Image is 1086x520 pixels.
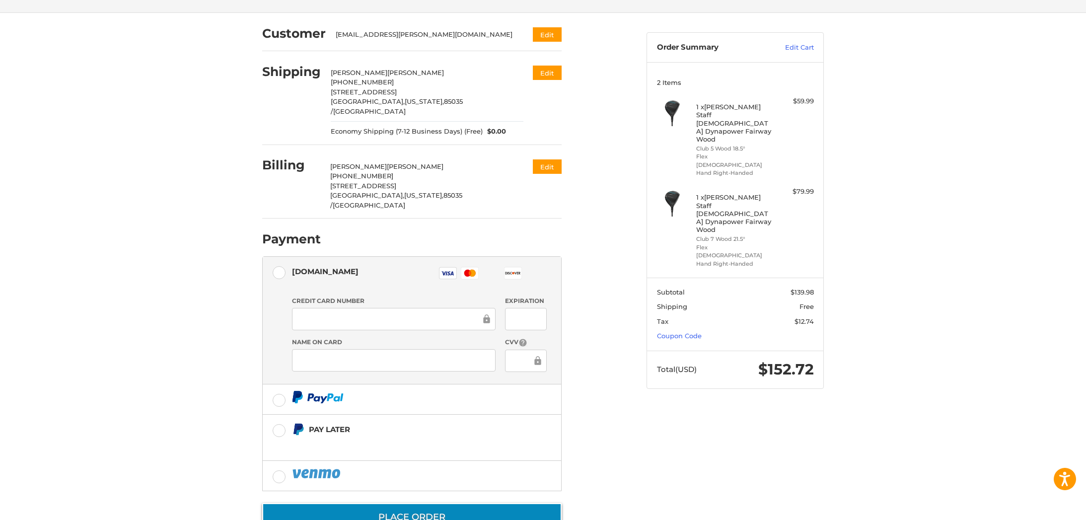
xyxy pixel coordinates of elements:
h4: 1 x [PERSON_NAME] Staff [DEMOGRAPHIC_DATA] Dynapower Fairway Wood [696,103,772,143]
span: 85035 / [330,191,462,209]
img: PayPal icon [292,467,343,480]
span: [GEOGRAPHIC_DATA], [330,191,404,199]
a: Edit Cart [764,43,814,53]
span: [PERSON_NAME] [330,162,387,170]
span: [GEOGRAPHIC_DATA], [331,97,405,105]
span: $0.00 [483,127,507,137]
li: Hand Right-Handed [696,260,772,268]
label: CVV [505,338,546,347]
span: Shipping [657,302,687,310]
span: [US_STATE], [404,191,443,199]
span: Subtotal [657,288,685,296]
li: Flex [DEMOGRAPHIC_DATA] [696,152,772,169]
span: [PERSON_NAME] [387,69,444,76]
span: [STREET_ADDRESS] [331,88,397,96]
span: Free [799,302,814,310]
span: [PHONE_NUMBER] [331,78,394,86]
h2: Billing [262,157,320,173]
span: Tax [657,317,668,325]
span: 85035 / [331,97,463,115]
span: [STREET_ADDRESS] [330,182,396,190]
div: [EMAIL_ADDRESS][PERSON_NAME][DOMAIN_NAME] [336,30,514,40]
label: Name on Card [292,338,496,347]
span: [PERSON_NAME] [331,69,387,76]
li: Hand Right-Handed [696,169,772,177]
div: $79.99 [775,187,814,197]
span: [US_STATE], [405,97,444,105]
span: [PERSON_NAME] [387,162,443,170]
h3: Order Summary [657,43,764,53]
span: [PHONE_NUMBER] [330,172,393,180]
li: Flex [DEMOGRAPHIC_DATA] [696,243,772,260]
a: Coupon Code [657,332,702,340]
li: Club 5 Wood 18.5° [696,145,772,153]
h2: Customer [262,26,326,41]
span: $139.98 [791,288,814,296]
h4: 1 x [PERSON_NAME] Staff [DEMOGRAPHIC_DATA] Dynapower Fairway Wood [696,193,772,233]
li: Club 7 Wood 21.5° [696,235,772,243]
label: Expiration [505,297,546,305]
h3: 2 Items [657,78,814,86]
img: PayPal icon [292,391,344,403]
img: Pay Later icon [292,423,304,436]
h2: Shipping [262,64,321,79]
button: Edit [533,159,562,174]
h2: Payment [262,231,321,247]
span: Total (USD) [657,365,697,374]
span: [GEOGRAPHIC_DATA] [333,107,406,115]
span: [GEOGRAPHIC_DATA] [333,201,405,209]
label: Credit Card Number [292,297,496,305]
iframe: PayPal Message 1 [292,440,500,448]
button: Edit [533,27,562,42]
button: Edit [533,66,562,80]
span: $152.72 [758,360,814,378]
span: $12.74 [795,317,814,325]
div: Pay Later [309,421,499,438]
span: Economy Shipping (7-12 Business Days) (Free) [331,127,483,137]
div: $59.99 [775,96,814,106]
div: [DOMAIN_NAME] [292,263,359,280]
